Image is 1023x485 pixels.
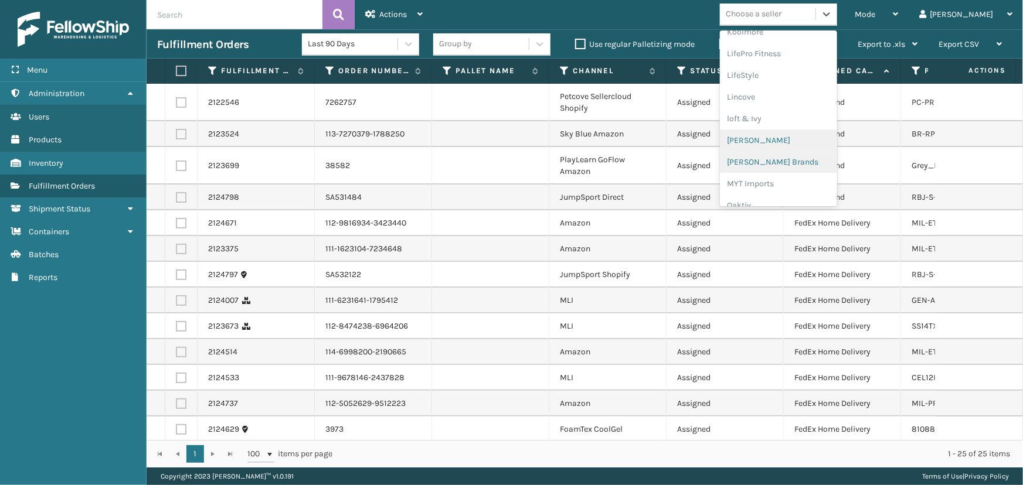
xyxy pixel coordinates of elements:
[549,84,667,121] td: Petcove Sellercloud Shopify
[315,391,432,416] td: 112-5052629-9512223
[349,448,1010,460] div: 1 - 25 of 25 items
[720,151,837,173] div: [PERSON_NAME] Brands
[784,262,901,288] td: FedEx Home Delivery
[720,173,837,194] div: MYT Imports
[315,210,432,236] td: 112-9816934-3423440
[912,321,950,331] a: SS14TXL-2
[720,64,837,86] div: LifeStyle
[208,97,239,108] a: 2122546
[315,84,432,121] td: 7262757
[27,65,47,75] span: Menu
[549,365,667,391] td: MLI
[315,288,432,313] td: 111-6231641-1795412
[690,66,761,76] label: Status
[315,185,432,210] td: SA531484
[667,210,784,236] td: Assigned
[208,346,237,358] a: 2124514
[549,391,667,416] td: Amazon
[456,66,526,76] label: Pallet Name
[932,61,1013,80] span: Actions
[549,262,667,288] td: JumpSport Shopify
[208,128,239,140] a: 2123524
[29,204,90,214] span: Shipment Status
[667,147,784,185] td: Assigned
[247,445,333,463] span: items per page
[439,38,472,50] div: Group by
[667,391,784,416] td: Assigned
[315,365,432,391] td: 111-9678146-2437828
[667,339,784,365] td: Assigned
[720,43,837,64] div: LifePro Fitness
[912,269,970,279] a: RBJ-S-20751-09
[912,97,980,107] a: PC-PRRTKMX-GRY
[208,320,239,332] a: 2123673
[549,339,667,365] td: Amazon
[221,66,292,76] label: Fulfillment Order Id
[912,373,939,382] a: CEL12K
[208,295,239,306] a: 2124007
[855,9,875,19] span: Mode
[912,218,960,228] a: MIL-ETP-16-A
[549,313,667,339] td: MLI
[208,243,239,255] a: 2123375
[315,147,432,185] td: 38582
[720,194,837,216] div: Oaktiv
[667,262,784,288] td: Assigned
[939,39,979,49] span: Export CSV
[549,147,667,185] td: PlayLearn GoFlow Amazon
[720,129,837,151] div: [PERSON_NAME]
[726,8,781,21] div: Choose a seller
[719,39,833,49] label: Orders to be shipped [DATE]
[186,445,204,463] a: 1
[922,467,1009,485] div: |
[157,37,249,52] h3: Fulfillment Orders
[667,84,784,121] td: Assigned
[208,217,237,229] a: 2124671
[29,272,57,282] span: Reports
[549,121,667,147] td: Sky Blue Amazon
[912,192,971,202] a: RBJ-S-20744-35
[720,108,837,129] div: loft & Ivy
[549,288,667,313] td: MLI
[575,39,695,49] label: Use regular Palletizing mode
[784,391,901,416] td: FedEx Home Delivery
[308,38,399,50] div: Last 90 Days
[29,112,49,122] span: Users
[549,416,667,442] td: FoamTex CoolGel
[549,210,667,236] td: Amazon
[315,121,432,147] td: 113-7270379-1788250
[573,66,644,76] label: Channel
[208,160,239,172] a: 2123699
[549,236,667,262] td: Amazon
[338,66,409,76] label: Order Number
[667,313,784,339] td: Assigned
[379,9,407,19] span: Actions
[315,313,432,339] td: 112-8474238-6964206
[784,236,901,262] td: FedEx Home Delivery
[208,398,238,409] a: 2124737
[667,121,784,147] td: Assigned
[667,365,784,391] td: Assigned
[29,227,69,237] span: Containers
[208,423,239,435] a: 2124629
[667,288,784,313] td: Assigned
[912,295,970,305] a: GEN-AB-B2-TXL
[720,21,837,43] div: Koolmore
[29,158,63,168] span: Inventory
[925,66,995,76] label: Product SKU
[784,365,901,391] td: FedEx Home Delivery
[247,448,265,460] span: 100
[784,121,901,147] td: FedEx Ground
[208,269,238,281] a: 2124797
[667,236,784,262] td: Assigned
[784,416,901,442] td: FedEx Home Delivery
[720,86,837,108] div: Lincove
[784,339,901,365] td: FedEx Home Delivery
[549,185,667,210] td: JumpSport Direct
[161,467,294,485] p: Copyright 2023 [PERSON_NAME]™ v 1.0.191
[912,129,973,139] a: BR-RPDSPR-BLK
[784,84,901,121] td: FedEx Ground
[315,262,432,288] td: SA532122
[29,88,84,98] span: Administration
[784,210,901,236] td: FedEx Home Delivery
